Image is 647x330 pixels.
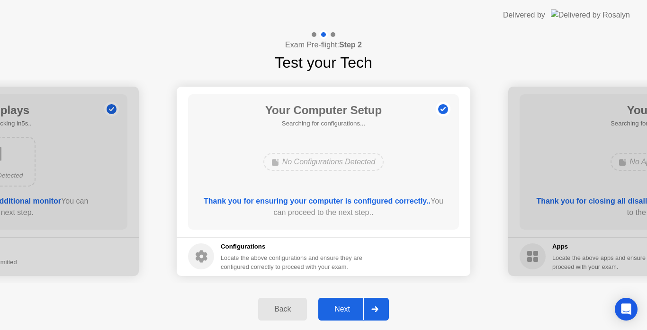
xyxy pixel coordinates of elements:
[318,298,389,321] button: Next
[615,298,638,321] div: Open Intercom Messenger
[202,196,446,218] div: You can proceed to the next step..
[263,153,384,171] div: No Configurations Detected
[503,9,545,21] div: Delivered by
[551,9,630,20] img: Delivered by Rosalyn
[275,51,372,74] h1: Test your Tech
[285,39,362,51] h4: Exam Pre-flight:
[339,41,362,49] b: Step 2
[258,298,307,321] button: Back
[321,305,363,313] div: Next
[265,119,382,128] h5: Searching for configurations...
[221,253,364,271] div: Locate the above configurations and ensure they are configured correctly to proceed with your exam.
[261,305,304,313] div: Back
[204,197,431,205] b: Thank you for ensuring your computer is configured correctly..
[221,242,364,251] h5: Configurations
[265,102,382,119] h1: Your Computer Setup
